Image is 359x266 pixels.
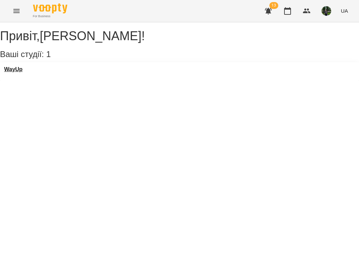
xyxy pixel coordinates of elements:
[269,2,278,9] span: 13
[8,3,25,19] button: Menu
[4,66,23,73] a: WayUp
[46,49,51,59] span: 1
[33,3,67,13] img: Voopty Logo
[33,14,67,19] span: For Business
[341,7,348,14] span: UA
[322,6,331,16] img: 295700936d15feefccb57b2eaa6bd343.jpg
[338,4,351,17] button: UA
